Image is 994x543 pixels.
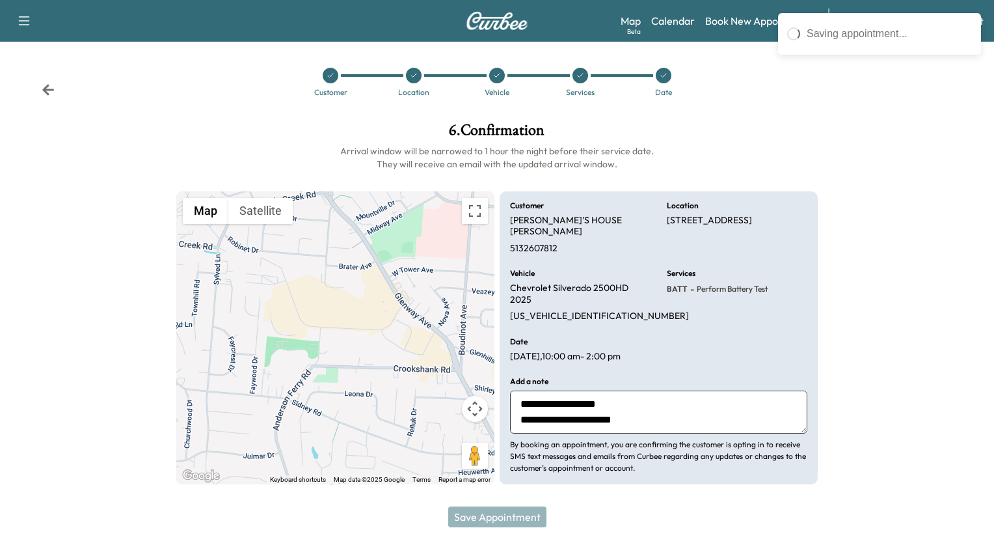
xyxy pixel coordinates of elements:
[510,351,621,363] p: [DATE] , 10:00 am - 2:00 pm
[270,475,326,484] button: Keyboard shortcuts
[655,89,672,96] div: Date
[566,89,595,96] div: Services
[462,198,488,224] button: Toggle fullscreen view
[510,338,528,346] h6: Date
[176,145,818,171] h6: Arrival window will be narrowed to 1 hour the night before their service date. They will receive ...
[314,89,347,96] div: Customer
[485,89,509,96] div: Vehicle
[705,13,815,29] a: Book New Appointment
[627,27,641,36] div: Beta
[180,467,222,484] img: Google
[651,13,695,29] a: Calendar
[180,467,222,484] a: Open this area in Google Maps (opens a new window)
[510,215,651,238] p: [PERSON_NAME]'S HOUSE [PERSON_NAME]
[42,83,55,96] div: Back
[807,26,972,42] div: Saving appointment...
[667,215,752,227] p: [STREET_ADDRESS]
[621,13,641,29] a: MapBeta
[412,476,431,483] a: Terms (opens in new tab)
[466,12,528,30] img: Curbee Logo
[694,284,768,294] span: Perform Battery Test
[667,284,688,294] span: BATT
[667,270,695,277] h6: Services
[667,202,699,210] h6: Location
[462,396,488,422] button: Map camera controls
[510,283,651,305] p: Chevrolet Silverado 2500HD 2025
[510,243,557,255] p: 5132607812
[462,443,488,469] button: Drag Pegman onto the map to open Street View
[438,476,490,483] a: Report a map error
[183,198,228,224] button: Show street map
[510,270,535,277] h6: Vehicle
[688,283,694,296] span: -
[510,311,689,322] p: [US_VEHICLE_IDENTIFICATION_NUMBER]
[228,198,293,224] button: Show satellite imagery
[176,122,818,145] h1: 6 . Confirmation
[334,476,405,483] span: Map data ©2025 Google
[510,439,807,474] p: By booking an appointment, you are confirming the customer is opting in to receive SMS text messa...
[510,202,544,210] h6: Customer
[398,89,429,96] div: Location
[510,378,548,385] h6: Add a note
